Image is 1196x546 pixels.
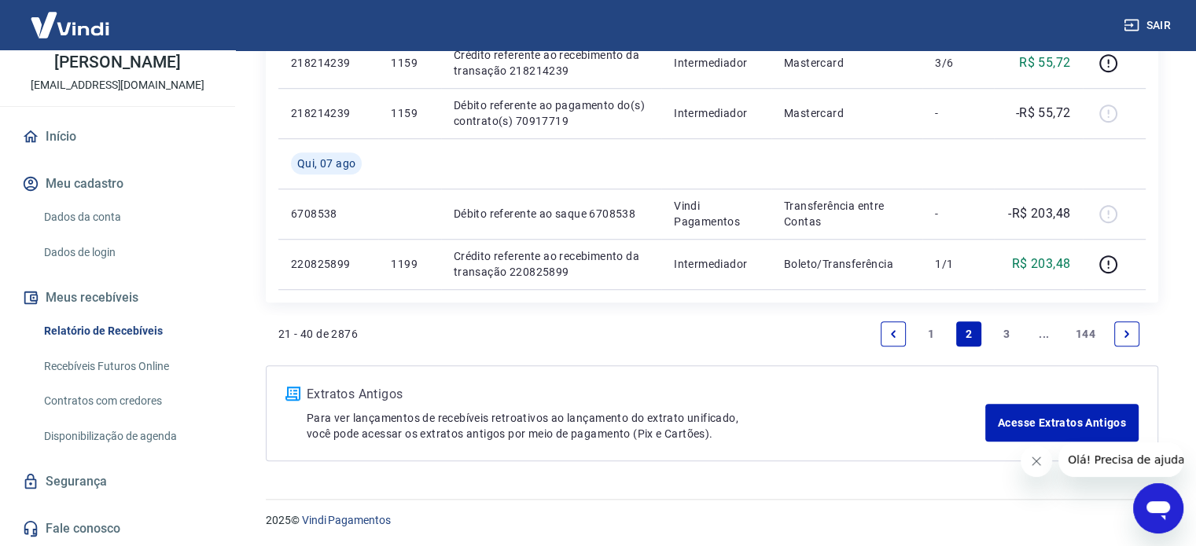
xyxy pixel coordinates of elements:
button: Meu cadastro [19,167,216,201]
p: 218214239 [291,105,366,121]
p: Crédito referente ao recebimento da transação 218214239 [454,47,649,79]
a: Page 2 is your current page [956,321,981,346]
p: 3/6 [935,55,981,71]
p: Intermediador [674,105,759,121]
a: Acesse Extratos Antigos [985,404,1139,442]
span: Olá! Precisa de ajuda? [9,11,132,24]
img: ícone [285,387,300,401]
a: Contratos com credores [38,385,216,417]
img: Vindi [19,1,121,49]
p: - [935,206,981,222]
p: Débito referente ao saque 6708538 [454,206,649,222]
p: -R$ 203,48 [1008,204,1070,223]
p: Crédito referente ao recebimento da transação 220825899 [454,248,649,280]
a: Page 1 [918,321,944,346]
ul: Pagination [874,315,1146,353]
p: 6708538 [291,206,366,222]
p: Transferência entre Contas [784,198,910,229]
p: R$ 55,72 [1019,53,1070,72]
p: 1159 [391,55,428,71]
a: Relatório de Recebíveis [38,315,216,347]
a: Vindi Pagamentos [302,514,391,526]
a: Dados da conta [38,201,216,233]
p: R$ 203,48 [1012,255,1071,273]
p: 1/1 [935,256,981,272]
p: 218214239 [291,55,366,71]
span: Qui, 07 ago [297,156,355,171]
a: Início [19,119,216,154]
iframe: Fechar mensagem [1021,445,1052,477]
a: Disponibilização de agenda [38,420,216,453]
a: Page 144 [1069,321,1102,346]
a: Recebíveis Futuros Online [38,350,216,383]
a: Jump forward [1032,321,1057,346]
p: 1199 [391,256,428,272]
p: Mastercard [784,55,910,71]
p: Boleto/Transferência [784,256,910,272]
iframe: Botão para abrir a janela de mensagens [1133,483,1183,533]
p: Mastercard [784,105,910,121]
p: 1159 [391,105,428,121]
p: [EMAIL_ADDRESS][DOMAIN_NAME] [31,77,204,93]
button: Meus recebíveis [19,280,216,315]
a: Segurança [19,464,216,499]
a: Dados de login [38,236,216,269]
p: Extratos Antigos [307,385,985,404]
a: Fale conosco [19,511,216,546]
a: Previous page [881,321,906,346]
p: -R$ 55,72 [1016,104,1071,123]
p: 2025 © [266,512,1158,529]
p: 220825899 [291,256,366,272]
a: Page 3 [994,321,1019,346]
p: Vindi Pagamentos [674,198,759,229]
p: Intermediador [674,256,759,272]
p: Intermediador [674,55,759,71]
button: Sair [1121,11,1177,40]
p: Débito referente ao pagamento do(s) contrato(s) 70917719 [454,97,649,129]
a: Next page [1114,321,1139,346]
p: [PERSON_NAME] [54,54,180,71]
iframe: Mensagem da empresa [1058,442,1183,477]
p: 21 - 40 de 2876 [278,326,358,342]
p: Para ver lançamentos de recebíveis retroativos ao lançamento do extrato unificado, você pode aces... [307,410,985,442]
p: - [935,105,981,121]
